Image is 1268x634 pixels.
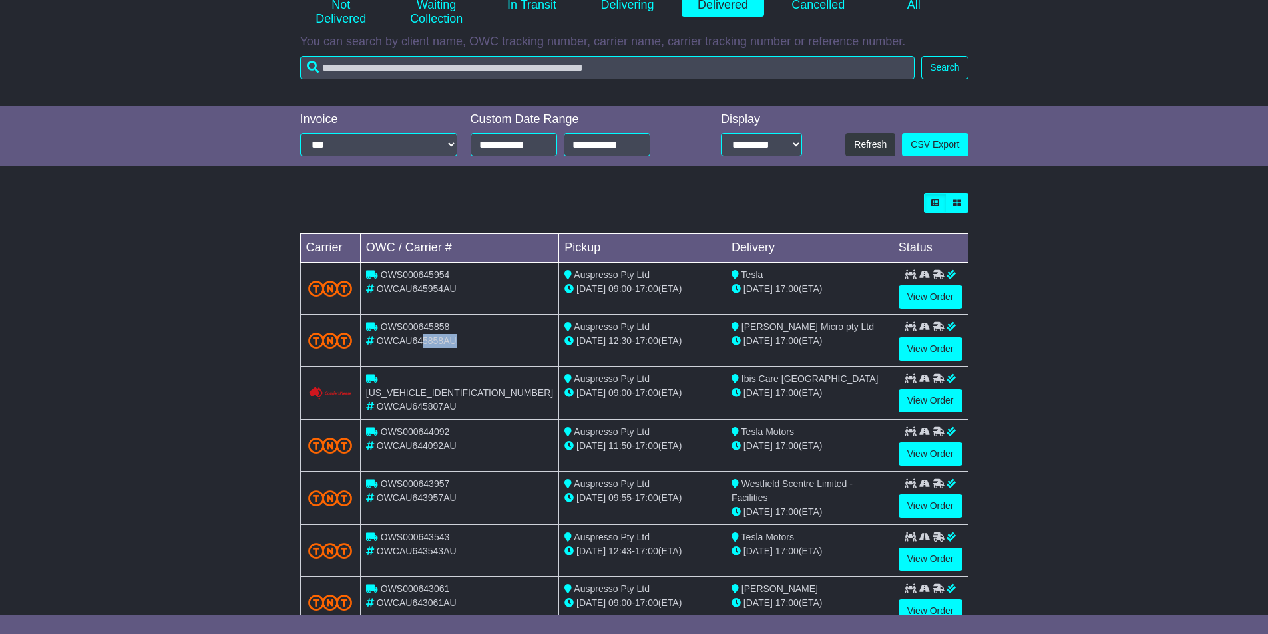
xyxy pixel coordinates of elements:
td: Pickup [559,234,726,263]
span: [DATE] [743,283,773,294]
div: - (ETA) [564,334,720,348]
span: Tesla [741,269,763,280]
span: [DATE] [576,597,606,608]
div: - (ETA) [564,491,720,505]
td: Delivery [726,234,893,263]
div: (ETA) [732,334,887,348]
div: - (ETA) [564,282,720,296]
div: (ETA) [732,386,887,400]
span: [DATE] [576,440,606,451]
span: [DATE] [743,546,773,556]
span: 17:00 [775,387,799,398]
span: 11:50 [608,440,632,451]
div: Custom Date Range [471,112,684,127]
div: (ETA) [732,505,887,519]
span: Auspresso Pty Ltd [574,269,650,280]
span: OWS000643543 [381,532,450,542]
div: Display [721,112,802,127]
button: Refresh [845,133,895,156]
span: OWCAU645807AU [377,401,457,412]
div: (ETA) [732,439,887,453]
span: OWS000643061 [381,583,450,594]
div: (ETA) [732,596,887,610]
span: 17:00 [775,546,799,556]
span: Auspresso Pty Ltd [574,373,650,384]
a: View Order [899,389,962,412]
span: OWCAU643543AU [377,546,457,556]
td: Carrier [300,234,360,263]
span: [PERSON_NAME] [741,583,818,594]
div: - (ETA) [564,544,720,558]
p: You can search by client name, OWC tracking number, carrier name, carrier tracking number or refe... [300,35,968,49]
span: Tesla Motors [741,532,794,542]
img: TNT_Domestic.png [308,543,352,559]
span: [DATE] [576,387,606,398]
td: Status [893,234,968,263]
span: Westfield Scentre Limited - Facilities [732,478,853,503]
span: 17:00 [775,335,799,346]
div: - (ETA) [564,596,720,610]
span: 12:43 [608,546,632,556]
a: View Order [899,494,962,518]
span: 09:00 [608,387,632,398]
img: TNT_Domestic.png [308,438,352,454]
span: Auspresso Pty Ltd [574,532,650,542]
div: (ETA) [732,282,887,296]
span: 09:55 [608,492,632,503]
img: TNT_Domestic.png [308,595,352,611]
button: Search [921,56,968,79]
span: 17:00 [635,492,658,503]
span: 17:00 [635,597,658,608]
span: [DATE] [743,506,773,517]
span: 17:00 [775,506,799,517]
span: Auspresso Pty Ltd [574,583,650,594]
img: TNT_Domestic.png [308,333,352,349]
span: 12:30 [608,335,632,346]
span: OWS000643957 [381,478,450,489]
a: CSV Export [902,133,968,156]
span: 17:00 [635,283,658,294]
span: 17:00 [635,335,658,346]
span: Auspresso Pty Ltd [574,321,650,332]
div: - (ETA) [564,386,720,400]
a: View Order [899,548,962,571]
span: 17:00 [775,597,799,608]
a: View Order [899,285,962,309]
a: View Order [899,599,962,623]
span: Auspresso Pty Ltd [574,426,650,437]
span: [DATE] [576,335,606,346]
a: View Order [899,337,962,361]
img: TNT_Domestic.png [308,490,352,506]
span: OWS000645954 [381,269,450,280]
td: OWC / Carrier # [360,234,558,263]
div: (ETA) [732,544,887,558]
span: OWCAU645858AU [377,335,457,346]
span: OWS000645858 [381,321,450,332]
span: [PERSON_NAME] Micro pty Ltd [741,321,874,332]
span: 17:00 [775,283,799,294]
img: TNT_Domestic.png [308,281,352,297]
span: [DATE] [743,335,773,346]
span: 17:00 [635,387,658,398]
span: Tesla Motors [741,426,794,437]
span: 09:00 [608,597,632,608]
a: View Order [899,442,962,466]
span: OWS000644092 [381,426,450,437]
div: Invoice [300,112,457,127]
span: OWCAU645954AU [377,283,457,294]
span: OWCAU643061AU [377,597,457,608]
span: [DATE] [576,546,606,556]
span: 09:00 [608,283,632,294]
span: [US_VEHICLE_IDENTIFICATION_NUMBER] [366,387,553,398]
span: 17:00 [775,440,799,451]
span: [DATE] [576,283,606,294]
span: [DATE] [743,387,773,398]
img: Couriers_Please.png [308,387,352,400]
span: [DATE] [576,492,606,503]
span: [DATE] [743,597,773,608]
span: 17:00 [635,440,658,451]
span: Ibis Care [GEOGRAPHIC_DATA] [741,373,879,384]
span: OWCAU644092AU [377,440,457,451]
span: 17:00 [635,546,658,556]
span: Auspresso Pty Ltd [574,478,650,489]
